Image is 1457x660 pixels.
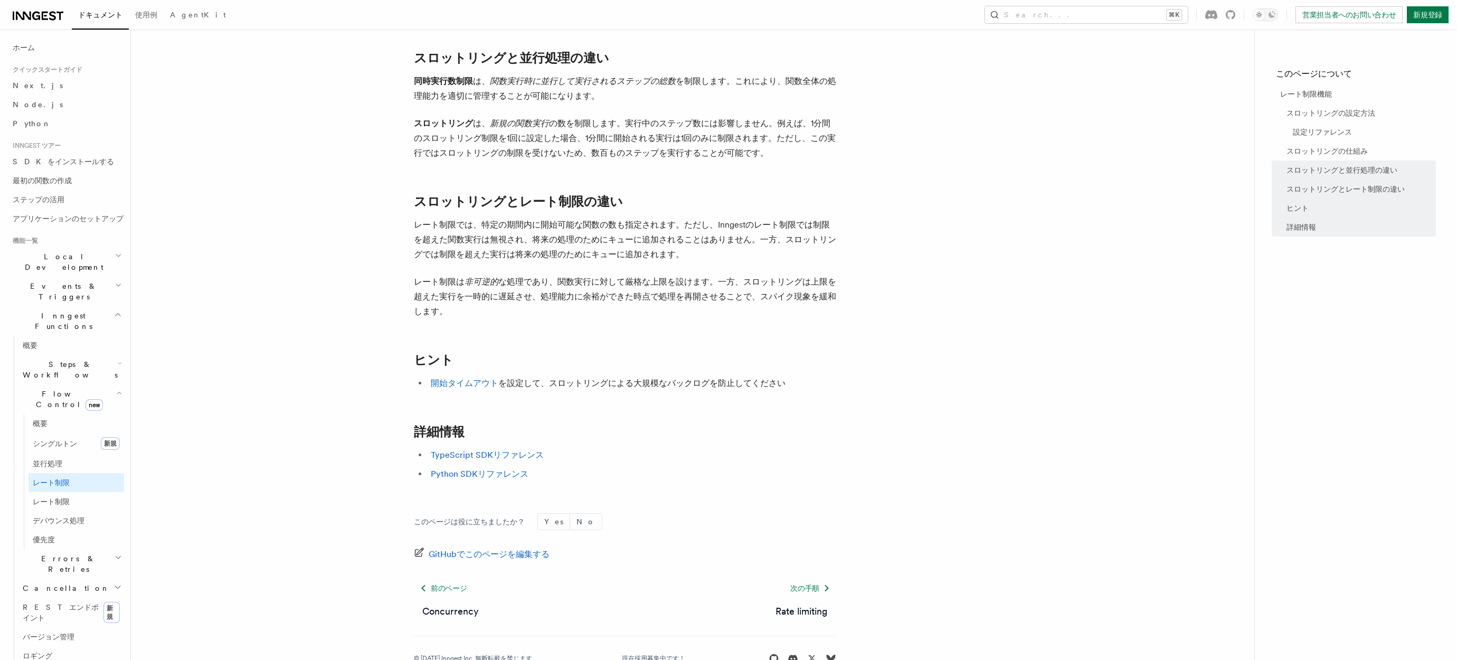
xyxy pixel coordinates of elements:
span: Inngest Functions [8,310,114,332]
span: Next.js [13,81,63,90]
a: スロットリングとレート制限の違い [1282,180,1436,199]
button: Search...⌘K [985,6,1188,23]
button: Local Development [8,247,124,277]
a: シングルトン 新規 [29,433,124,454]
span: Local Development [8,251,115,272]
span: レート制限 [33,497,70,506]
a: 概要 [18,336,124,355]
button: Inngest Functions [8,306,124,336]
span: スロットリングの設定方法 [1286,108,1375,118]
p: レート制限は な処理であり、関数実行に対して厳格な上限を設けます。一方、スロットリングは上限を超えた実行を一時的に遅延させ、処理能力に余裕ができた時点で処理を再開させることで、スパイク現象を緩和... [414,275,836,319]
a: 詳細情報 [1282,218,1436,237]
span: デバウンス処理 [33,516,84,525]
span: ステップの活用 [13,195,64,204]
a: レート制限 [29,473,124,492]
a: スロットリングと並行処理の違い [1282,161,1436,180]
a: 詳細情報 [414,425,465,439]
a: Concurrency [422,604,479,619]
span: Errors & Retries [18,553,115,574]
p: は、 の数を制限します。実行中のステップ数には影響しません。例えば、1分間のスロットリング制限を1回に設定した場合、1分間に開始される実行は1回のみに制限されます。ただし、この実行ではスロットリ... [414,116,836,161]
span: 使用例 [135,11,157,19]
a: デバウンス処理 [29,511,124,530]
li: を設定して、スロットリングによる大規模なバックログを防止してください [428,376,836,391]
a: Next.js [8,76,124,95]
strong: スロットリング [414,118,473,128]
a: 新規登録 [1407,6,1449,23]
a: ホーム [8,38,124,57]
button: Steps & Workflows [18,355,124,384]
span: Steps & Workflows [18,359,118,380]
span: RESTエンドポイント [23,603,99,622]
span: ヒント [1286,203,1309,213]
button: Toggle dark mode [1253,8,1278,21]
span: Cancellation [18,583,110,593]
a: スロットリングの設定方法 [1282,103,1436,122]
a: 並行処理 [29,454,124,473]
div: Flow Controlnew [18,414,124,549]
a: スロットリングとレート制限の違い [414,194,623,209]
a: TypeScript SDKリファレンス [431,450,544,460]
span: 最初の関数の作成 [13,176,72,185]
a: ドキュメント [72,3,129,30]
span: GitHubでこのページを編集する [429,547,550,562]
a: 営業担当者へのお問い合わせ [1295,6,1403,23]
a: Node.js [8,95,124,114]
a: GitHubでこのページを編集する [414,547,550,562]
span: クイックスタートガイド [8,65,82,74]
button: Flow Controlnew [18,384,124,414]
span: ロギング [23,652,52,660]
span: 優先度 [33,535,55,544]
a: ヒント [1282,199,1436,218]
button: Cancellation [18,579,124,598]
a: 設定リファレンス [1289,122,1436,142]
button: Yes [538,514,570,530]
span: 新規 [101,437,120,450]
a: バージョン管理 [18,627,124,646]
a: レート制限機能 [1276,84,1436,103]
span: new [86,399,103,411]
span: スロットリングの仕組み [1286,146,1368,156]
a: AgentKit [164,3,232,29]
span: スロットリングとレート制限の違い [1286,184,1405,194]
a: Python SDKリファレンス [431,469,528,479]
a: 使用例 [129,3,164,29]
p: は、 を制限します。これにより、関数全体の処理能力を適切に管理することが可能になります。 [414,74,836,103]
span: Events & Triggers [8,281,115,302]
span: 並行処理 [33,459,62,468]
a: 前のページ [414,579,473,598]
em: 非可逆的 [465,277,498,287]
span: シングルトン [33,439,77,448]
a: RESTエンドポイント 新規 [18,598,124,627]
span: 概要 [33,419,48,428]
a: 開始タイムアウト [431,378,498,388]
span: SDKをインストールする [13,157,114,166]
a: 優先度 [29,530,124,549]
span: AgentKit [170,11,226,19]
span: 詳細情報 [1286,222,1316,232]
a: 次の手順 [784,579,836,598]
em: 新規の関数実行 [490,118,549,128]
h4: このページについて [1276,68,1436,84]
button: No [570,514,602,530]
a: スロットリングと並行処理の違い [414,51,609,65]
kbd: ⌘K [1167,10,1181,20]
span: アプリケーションのセットアップ [13,214,124,223]
a: 最初の関数の作成 [8,171,124,190]
span: ドキュメント [78,11,122,19]
span: Node.js [13,100,63,109]
span: 機能一覧 [8,237,38,245]
a: アプリケーションのセットアップ [8,209,124,228]
span: Python [13,119,51,128]
strong: 同時実行数制限 [414,76,473,86]
a: Rate limiting [775,604,828,619]
span: レート制限機能 [1280,89,1332,99]
a: ステップの活用 [8,190,124,209]
span: 新規 [103,602,120,623]
a: 概要 [29,414,124,433]
span: レート制限 [33,478,70,487]
span: 設定リファレンス [1293,127,1352,137]
span: バージョン管理 [23,633,74,641]
a: Python [8,114,124,133]
a: レート制限 [29,492,124,511]
a: ヒント [414,353,453,367]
